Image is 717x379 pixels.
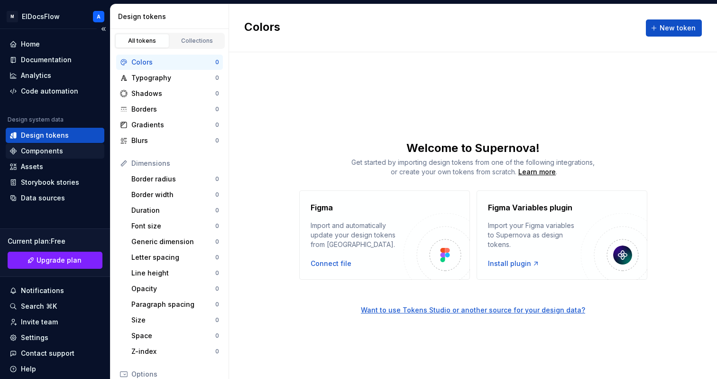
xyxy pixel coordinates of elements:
button: Collapse sidebar [97,22,110,36]
div: Font size [131,221,215,231]
div: A [97,13,101,20]
h4: Figma [311,202,333,213]
a: Z-index0 [128,344,223,359]
div: Import your Figma variables to Supernova as design tokens. [488,221,581,249]
div: Generic dimension [131,237,215,246]
div: ElDocsFlow [22,12,60,21]
div: 0 [215,348,219,355]
div: Design system data [8,116,64,123]
div: 0 [215,301,219,308]
div: Data sources [21,193,65,203]
div: Space [131,331,215,341]
div: Help [21,364,36,374]
div: 0 [215,207,219,214]
button: Help [6,361,104,377]
button: Notifications [6,283,104,298]
a: Design tokens [6,128,104,143]
div: Notifications [21,286,64,295]
button: New token [646,19,702,37]
div: Typography [131,73,215,83]
h4: Figma Variables plugin [488,202,572,213]
div: Gradients [131,120,215,130]
a: Typography0 [116,70,223,85]
div: 0 [215,105,219,113]
div: 0 [215,254,219,261]
div: Design tokens [21,131,69,140]
a: Paragraph spacing0 [128,297,223,312]
div: Z-index [131,347,215,356]
a: Want to use Tokens Studio or another source for your design data? [229,280,717,315]
div: Options [131,370,219,379]
div: 0 [215,191,219,199]
a: Learn more [518,167,556,177]
div: 0 [215,90,219,97]
div: Welcome to Supernova! [229,141,717,156]
a: Letter spacing0 [128,250,223,265]
div: 0 [215,74,219,82]
div: 0 [215,137,219,144]
a: Invite team [6,314,104,330]
div: 0 [215,222,219,230]
a: Code automation [6,84,104,99]
a: Space0 [128,328,223,343]
div: Import and automatically update your design tokens from [GEOGRAPHIC_DATA]. [311,221,404,249]
div: 0 [215,121,219,129]
div: Settings [21,333,48,342]
div: Paragraph spacing [131,300,215,309]
div: Invite team [21,317,58,327]
div: Documentation [21,55,72,65]
div: Border width [131,190,215,199]
a: Home [6,37,104,52]
div: Colors [131,57,215,67]
div: Current plan : Free [8,237,102,246]
button: Want to use Tokens Studio or another source for your design data? [361,305,585,315]
h2: Colors [244,19,280,37]
button: Contact support [6,346,104,361]
a: Shadows0 [116,86,223,101]
div: Analytics [21,71,51,80]
div: Storybook stories [21,178,79,187]
a: Border radius0 [128,171,223,187]
div: Blurs [131,136,215,145]
div: Collections [174,37,221,45]
a: Analytics [6,68,104,83]
button: Search ⌘K [6,299,104,314]
span: New token [660,23,696,33]
a: Install plugin [488,259,540,268]
div: Borders [131,104,215,114]
a: Duration0 [128,203,223,218]
span: Get started by importing design tokens from one of the following integrations, or create your own... [351,158,595,176]
button: Connect file [311,259,351,268]
a: Settings [6,330,104,345]
div: All tokens [119,37,166,45]
div: Code automation [21,86,78,96]
div: Search ⌘K [21,302,57,311]
div: 0 [215,175,219,183]
a: Font size0 [128,218,223,234]
a: Components [6,143,104,159]
a: Opacity0 [128,281,223,296]
a: Gradients0 [116,117,223,133]
div: Opacity [131,284,215,294]
a: Data sources [6,190,104,206]
div: 0 [215,269,219,277]
a: Borders0 [116,102,223,117]
div: Letter spacing [131,253,215,262]
div: 0 [215,316,219,324]
div: Shadows [131,89,215,98]
div: Contact support [21,349,74,358]
a: Blurs0 [116,133,223,148]
button: Upgrade plan [8,252,102,269]
div: 0 [215,238,219,246]
div: 0 [215,285,219,293]
a: Border width0 [128,187,223,202]
a: Storybook stories [6,175,104,190]
a: Size0 [128,313,223,328]
span: Upgrade plan [37,256,82,265]
div: M [7,11,18,22]
div: Dimensions [131,159,219,168]
div: Design tokens [118,12,225,21]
